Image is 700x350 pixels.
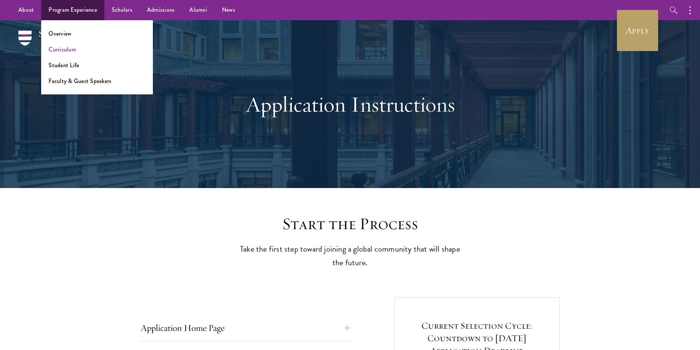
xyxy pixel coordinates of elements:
h2: Start the Process [236,214,464,234]
h1: Application Instructions [223,91,477,118]
a: Faculty & Guest Speakers [49,77,111,85]
a: Overview [49,29,71,38]
a: Apply [617,10,658,51]
img: Schwarzman Scholars [18,30,96,56]
button: Application Home Page [141,319,350,337]
a: Curriculum [49,45,76,54]
a: Student Life [49,61,79,69]
p: Take the first step toward joining a global community that will shape the future. [236,242,464,270]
